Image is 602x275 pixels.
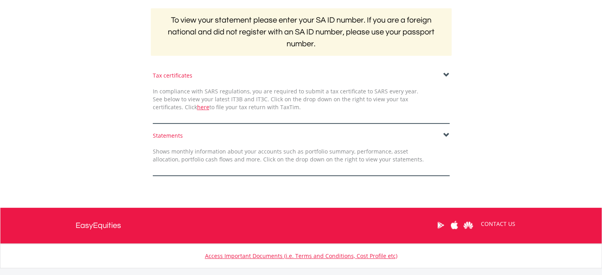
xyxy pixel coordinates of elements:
[475,213,521,235] a: CONTACT US
[205,252,397,260] a: Access Important Documents (i.e. Terms and Conditions, Cost Profile etc)
[434,213,448,237] a: Google Play
[185,103,301,111] span: Click to file your tax return with TaxTim.
[151,8,452,56] h2: To view your statement please enter your SA ID number. If you are a foreign national and did not ...
[153,87,418,111] span: In compliance with SARS regulations, you are required to submit a tax certificate to SARS every y...
[197,103,209,111] a: here
[153,72,450,80] div: Tax certificates
[76,208,121,243] a: EasyEquities
[448,213,461,237] a: Apple
[461,213,475,237] a: Huawei
[147,148,430,163] div: Shows monthly information about your accounts such as portfolio summary, performance, asset alloc...
[153,132,450,140] div: Statements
